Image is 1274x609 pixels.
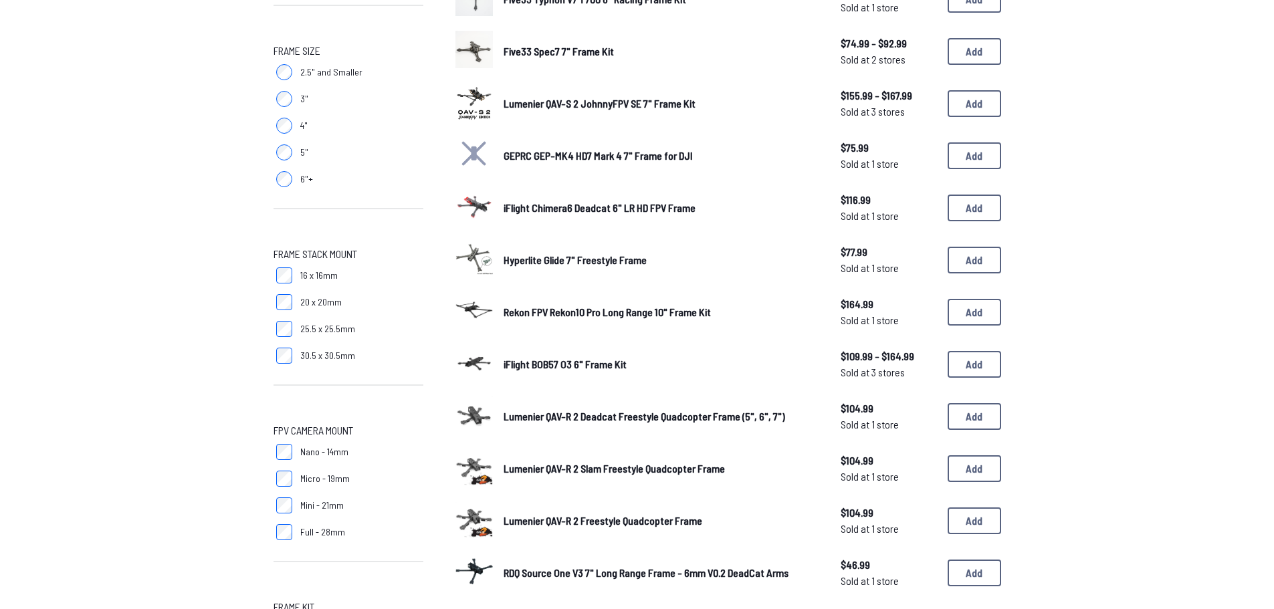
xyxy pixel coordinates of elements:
span: Sold at 1 store [841,208,937,224]
span: iFlight Chimera6 Deadcat 6" LR HD FPV Frame [504,201,696,214]
a: Lumenier QAV-R 2 Deadcat Freestyle Quadcopter Frame (5", 6", 7") [504,408,819,424]
img: image [455,31,493,68]
span: Lumenier QAV-R 2 Freestyle Quadcopter Frame [504,514,702,527]
a: Five33 Spec7 7" Frame Kit [504,43,819,59]
span: $104.99 [841,505,937,521]
input: 25.5 x 25.5mm [276,321,292,337]
span: 6"+ [300,172,313,186]
span: Lumenier QAV-R 2 Deadcat Freestyle Quadcopter Frame (5", 6", 7") [504,410,785,422]
input: 16 x 16mm [276,267,292,283]
span: Five33 Spec7 7" Frame Kit [504,45,614,57]
a: Lumenier QAV-S 2 JohnnyFPV SE 7" Frame Kit [504,96,819,112]
span: 4" [300,119,308,132]
span: 16 x 16mm [300,269,338,282]
span: 20 x 20mm [300,295,342,309]
a: image [455,500,493,541]
a: image [455,344,493,385]
span: FPV Camera Mount [274,422,353,439]
input: 20 x 20mm [276,294,292,310]
img: image [455,344,493,381]
span: $46.99 [841,557,937,573]
a: image [455,31,493,72]
button: Add [948,560,1001,586]
img: image [455,187,493,225]
span: Sold at 1 store [841,260,937,276]
input: 2.5" and Smaller [276,64,292,80]
span: $104.99 [841,453,937,469]
span: Hyperlite Glide 7" Freestyle Frame [504,253,647,266]
span: Sold at 3 stores [841,104,937,120]
img: image [455,396,493,433]
input: 5" [276,144,292,160]
img: image [455,83,493,120]
input: Micro - 19mm [276,471,292,487]
button: Add [948,90,1001,117]
button: Add [948,403,1001,430]
span: GEPRC GEP-MK4 HD7 Mark 4 7" Frame for DJI [504,149,693,162]
span: $155.99 - $167.99 [841,88,937,104]
span: Lumenier QAV-R 2 Slam Freestyle Quadcopter Frame [504,462,725,475]
input: 3" [276,91,292,107]
span: $109.99 - $164.99 [841,348,937,364]
img: image [455,291,493,329]
span: Sold at 2 stores [841,51,937,68]
span: 30.5 x 30.5mm [300,349,355,362]
span: Sold at 3 stores [841,364,937,380]
span: Micro - 19mm [300,472,350,485]
img: image [455,448,493,485]
span: 25.5 x 25.5mm [300,322,355,336]
span: $116.99 [841,192,937,208]
button: Add [948,507,1001,534]
span: RDQ Source One V3 7" Long Range Frame - 6mm V0.2 DeadCat Arms [504,566,788,579]
a: GEPRC GEP-MK4 HD7 Mark 4 7" Frame for DJI [504,148,819,164]
input: Full - 28mm [276,524,292,540]
span: Full - 28mm [300,525,345,539]
span: Sold at 1 store [841,469,937,485]
span: Sold at 1 store [841,312,937,328]
button: Add [948,351,1001,378]
input: 30.5 x 30.5mm [276,348,292,364]
span: Rekon FPV Rekon10 Pro Long Range 10" Frame Kit [504,306,711,318]
span: $74.99 - $92.99 [841,35,937,51]
span: $75.99 [841,140,937,156]
a: RDQ Source One V3 7" Long Range Frame - 6mm V0.2 DeadCat Arms [504,565,819,581]
input: 6"+ [276,171,292,187]
span: Sold at 1 store [841,416,937,433]
span: Sold at 1 store [841,521,937,537]
span: $77.99 [841,244,937,260]
img: image [455,552,493,590]
button: Add [948,455,1001,482]
span: 2.5" and Smaller [300,66,362,79]
button: Add [948,38,1001,65]
span: 5" [300,146,308,159]
a: image [455,552,493,594]
span: $164.99 [841,296,937,312]
a: Hyperlite Glide 7" Freestyle Frame [504,252,819,268]
span: Nano - 14mm [300,445,348,459]
a: Lumenier QAV-R 2 Freestyle Quadcopter Frame [504,513,819,529]
a: image [455,187,493,229]
span: Mini - 21mm [300,499,344,512]
span: Frame Stack Mount [274,246,357,262]
a: image [455,448,493,489]
span: iFlight BOB57 O3 6" Frame Kit [504,358,627,370]
a: iFlight Chimera6 Deadcat 6" LR HD FPV Frame [504,200,819,216]
span: Sold at 1 store [841,573,937,589]
span: 3" [300,92,308,106]
input: 4" [276,118,292,134]
span: Sold at 1 store [841,156,937,172]
span: Frame Size [274,43,320,59]
button: Add [948,247,1001,273]
input: Mini - 21mm [276,497,292,513]
img: image [455,239,493,277]
a: iFlight BOB57 O3 6" Frame Kit [504,356,819,372]
img: image [455,500,493,537]
a: image [455,291,493,333]
a: image [455,83,493,124]
a: image [455,239,493,281]
input: Nano - 14mm [276,444,292,460]
a: Lumenier QAV-R 2 Slam Freestyle Quadcopter Frame [504,461,819,477]
span: $104.99 [841,400,937,416]
a: image [455,396,493,437]
button: Add [948,299,1001,326]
